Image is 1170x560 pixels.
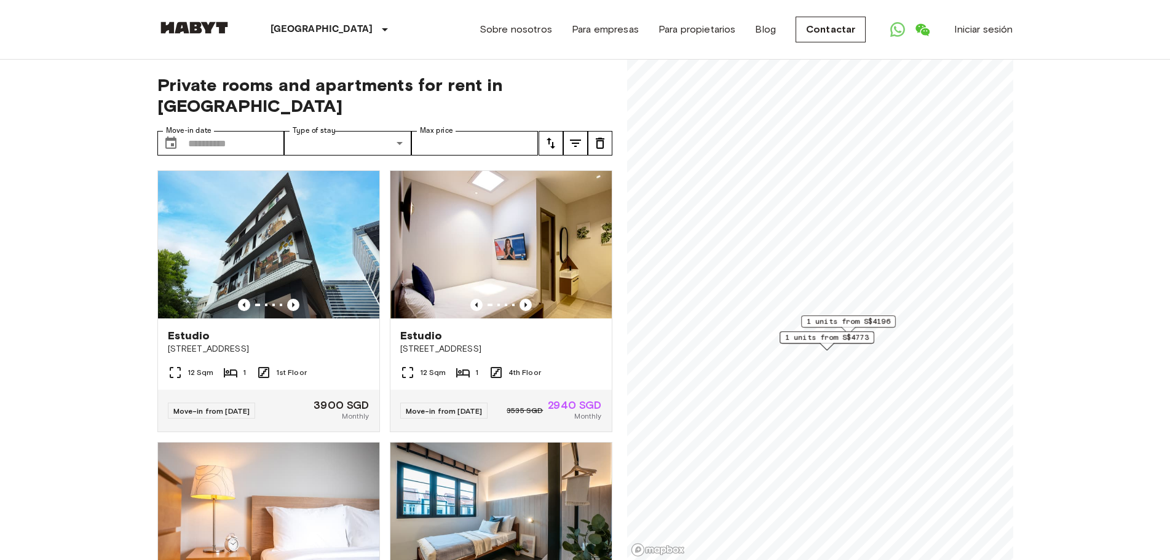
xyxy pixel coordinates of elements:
span: 1 units from S$4196 [807,316,890,327]
img: Marketing picture of unit SG-01-110-044_001 [158,171,379,318]
span: 12 Sqm [420,367,446,378]
button: Previous image [238,299,250,311]
a: Blog [755,22,776,37]
img: Marketing picture of unit SG-01-110-033-001 [390,171,612,318]
span: 3900 SGD [314,400,369,411]
span: [STREET_ADDRESS] [168,343,370,355]
a: Marketing picture of unit SG-01-110-044_001Previous imagePrevious imageEstudio[STREET_ADDRESS]12 ... [157,170,380,432]
span: 2940 SGD [548,400,601,411]
span: Move-in from [DATE] [173,406,250,416]
a: Para propietarios [658,22,736,37]
label: Move-in date [166,125,211,136]
span: Monthly [574,411,601,422]
span: Monthly [342,411,369,422]
button: Previous image [520,299,532,311]
img: Habyt [157,22,231,34]
button: Choose date [159,131,183,156]
span: 1 [243,367,246,378]
span: 1st Floor [276,367,307,378]
a: Mapbox logo [631,543,685,557]
span: Private rooms and apartments for rent in [GEOGRAPHIC_DATA] [157,74,612,116]
span: 12 Sqm [188,367,214,378]
span: 1 [475,367,478,378]
a: Contactar [796,17,866,42]
span: 4th Floor [508,367,541,378]
span: Estudio [400,328,443,343]
button: Previous image [287,299,299,311]
a: Iniciar sesión [954,22,1013,37]
div: Map marker [780,331,874,350]
a: Sobre nosotros [480,22,552,37]
button: Previous image [470,299,483,311]
p: [GEOGRAPHIC_DATA] [271,22,373,37]
span: 1 units from S$4773 [785,332,869,343]
a: Open WeChat [910,17,935,42]
label: Max price [420,125,453,136]
span: 3535 SGD [507,405,543,416]
button: tune [588,131,612,156]
a: Para empresas [572,22,639,37]
a: Marketing picture of unit SG-01-110-033-001Previous imagePrevious imageEstudio[STREET_ADDRESS]12 ... [390,170,612,432]
button: tune [563,131,588,156]
a: Open WhatsApp [885,17,910,42]
span: Move-in from [DATE] [406,406,483,416]
span: Estudio [168,328,210,343]
div: Map marker [801,315,896,334]
button: tune [539,131,563,156]
span: [STREET_ADDRESS] [400,343,602,355]
label: Type of stay [293,125,336,136]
